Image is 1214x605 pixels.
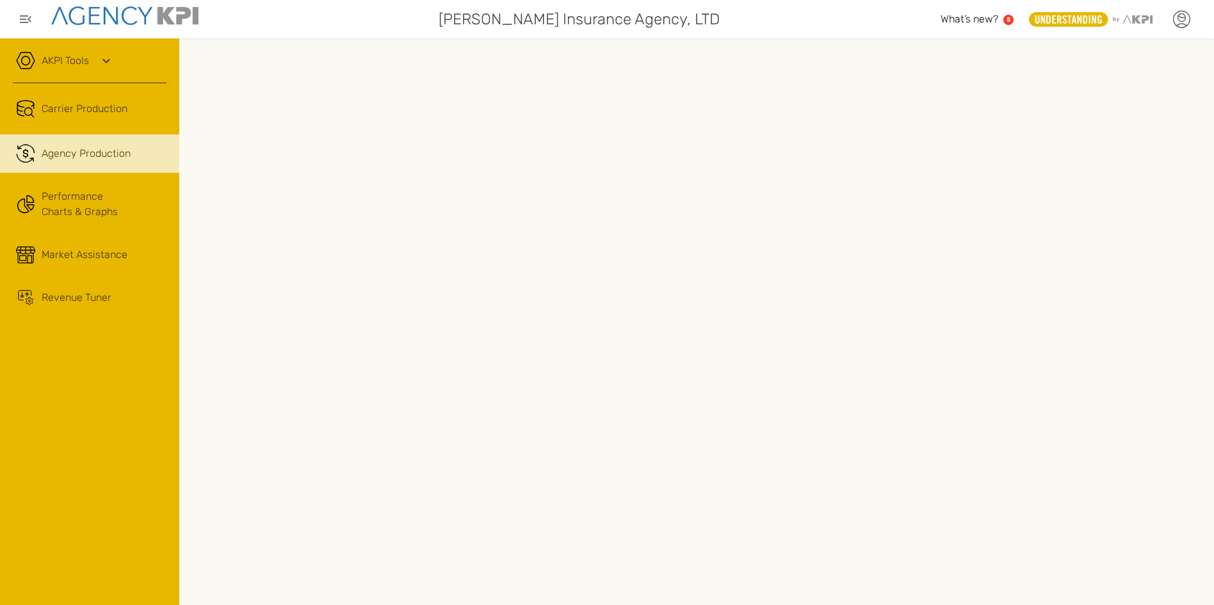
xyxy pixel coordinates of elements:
span: Market Assistance [42,247,127,262]
span: Revenue Tuner [42,290,111,305]
text: 5 [1007,16,1010,23]
span: Agency Production [42,146,131,161]
img: agencykpi-logo-550x69-2d9e3fa8.png [51,6,198,25]
a: AKPI Tools [42,53,89,69]
a: 5 [1003,15,1014,25]
span: What’s new? [941,13,998,25]
span: Carrier Production [42,101,127,117]
span: [PERSON_NAME] Insurance Agency, LTD [439,8,720,31]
